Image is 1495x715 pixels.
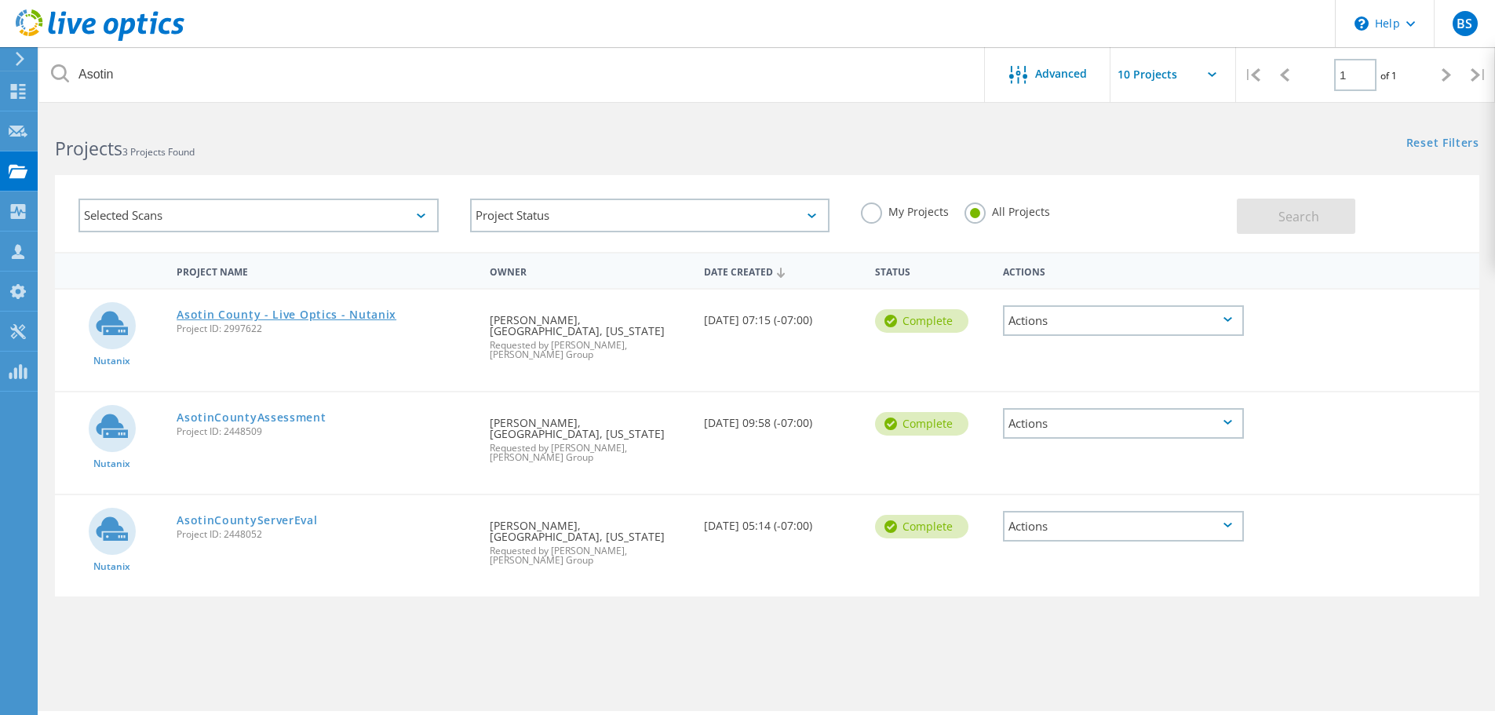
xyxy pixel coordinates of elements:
[696,256,867,286] div: Date Created
[1355,16,1369,31] svg: \n
[861,202,949,217] label: My Projects
[490,443,687,462] span: Requested by [PERSON_NAME], [PERSON_NAME] Group
[1463,47,1495,103] div: |
[867,256,995,285] div: Status
[169,256,482,285] div: Project Name
[490,546,687,565] span: Requested by [PERSON_NAME], [PERSON_NAME] Group
[995,256,1252,285] div: Actions
[1457,17,1472,30] span: BS
[696,392,867,444] div: [DATE] 09:58 (-07:00)
[1380,69,1397,82] span: of 1
[16,33,184,44] a: Live Optics Dashboard
[1406,137,1479,151] a: Reset Filters
[875,515,968,538] div: Complete
[1237,199,1355,234] button: Search
[1003,305,1244,336] div: Actions
[1035,68,1087,79] span: Advanced
[470,199,830,232] div: Project Status
[875,412,968,436] div: Complete
[122,145,195,159] span: 3 Projects Found
[964,202,1050,217] label: All Projects
[696,495,867,547] div: [DATE] 05:14 (-07:00)
[482,392,695,478] div: [PERSON_NAME], [GEOGRAPHIC_DATA], [US_STATE]
[93,356,130,366] span: Nutanix
[177,412,326,423] a: AsotinCountyAssessment
[39,47,986,102] input: Search projects by name, owner, ID, company, etc
[1278,208,1319,225] span: Search
[1003,511,1244,542] div: Actions
[482,495,695,581] div: [PERSON_NAME], [GEOGRAPHIC_DATA], [US_STATE]
[177,324,474,334] span: Project ID: 2997622
[93,562,130,571] span: Nutanix
[482,290,695,375] div: [PERSON_NAME], [GEOGRAPHIC_DATA], [US_STATE]
[490,341,687,359] span: Requested by [PERSON_NAME], [PERSON_NAME] Group
[1236,47,1268,103] div: |
[93,459,130,469] span: Nutanix
[875,309,968,333] div: Complete
[482,256,695,285] div: Owner
[177,515,317,526] a: AsotinCountyServerEval
[1003,408,1244,439] div: Actions
[177,309,396,320] a: Asotin County - Live Optics - Nutanix
[78,199,439,232] div: Selected Scans
[55,136,122,161] b: Projects
[177,427,474,436] span: Project ID: 2448509
[177,530,474,539] span: Project ID: 2448052
[696,290,867,341] div: [DATE] 07:15 (-07:00)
